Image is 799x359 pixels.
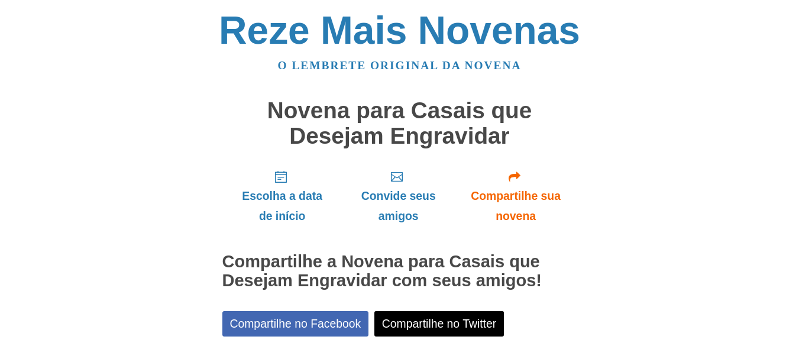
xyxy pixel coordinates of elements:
a: Escolha a data de início [222,160,342,232]
font: Compartilhe no Facebook [230,318,361,331]
a: O lembrete original da novena [278,59,522,72]
font: Convide seus amigos [361,189,436,222]
a: Convide seus amigos [342,160,455,232]
font: Compartilhe sua novena [471,189,561,222]
a: Compartilhe sua novena [455,160,577,232]
a: Compartilhe no Twitter [374,311,504,336]
a: Compartilhe no Facebook [222,311,369,336]
font: Novena para Casais que Desejam Engravidar [267,98,532,148]
font: Compartilhe no Twitter [382,318,496,331]
font: Escolha a data de início [242,189,322,222]
font: Compartilhe a Novena para Casais que Desejam Engravidar com seus amigos! [222,252,542,290]
a: Reze Mais Novenas [219,8,580,52]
